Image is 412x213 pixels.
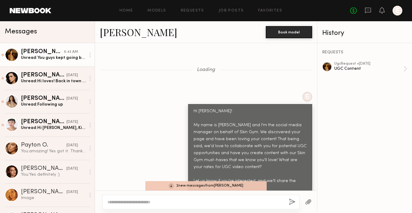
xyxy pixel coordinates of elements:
a: Job Posts [219,9,244,13]
div: 2 new message s from [PERSON_NAME] [145,181,267,191]
div: Unread: You guys kept going back and forth on the no headbands/no audio, etc. i have done everyth... [21,55,86,61]
div: Unread: Hi [PERSON_NAME], Kindly following up here. Best, Lin [21,125,86,131]
div: Unread: Hi loves! Back in town [DATE] and wanted to circle back on the social shoot [21,78,86,84]
div: ugc Request • [DATE] [334,62,404,66]
div: Hi [PERSON_NAME]! My name is [PERSON_NAME] and I'm the social media manager on behalf of Skin Gym... [194,108,307,205]
div: You: amazing! Yes got it. Thanks for everything [PERSON_NAME] :) [21,148,86,154]
div: [PERSON_NAME] [21,189,66,195]
div: History [322,30,407,37]
div: Payton O. [21,142,66,148]
div: [PERSON_NAME] [21,72,66,78]
div: Unread: Following up [21,102,86,107]
div: Image [21,195,86,201]
a: Home [120,9,133,13]
div: [DATE] [66,73,78,78]
div: [DATE] [66,166,78,172]
a: ugcRequest •[DATE]UGC Content [334,62,407,76]
a: Models [147,9,166,13]
div: [DATE] [66,96,78,102]
div: You: Yes definitely :) [21,172,86,177]
div: [PERSON_NAME] [21,96,66,102]
span: Messages [5,28,37,35]
div: [DATE] [66,189,78,195]
div: [PERSON_NAME] [21,49,64,55]
a: [PERSON_NAME] [100,25,177,39]
a: Book model [266,29,312,34]
div: 6:43 AM [64,49,78,55]
div: [PERSON_NAME] [21,119,66,125]
div: [DATE] [66,119,78,125]
a: Favorites [258,9,282,13]
span: Loading [197,67,215,73]
a: Requests [181,9,204,13]
div: [DATE] [66,143,78,148]
div: [PERSON_NAME] [21,166,66,172]
div: UGC Content [334,66,404,72]
button: Book model [266,26,312,38]
a: E [393,6,402,15]
div: REQUESTS [322,50,407,55]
